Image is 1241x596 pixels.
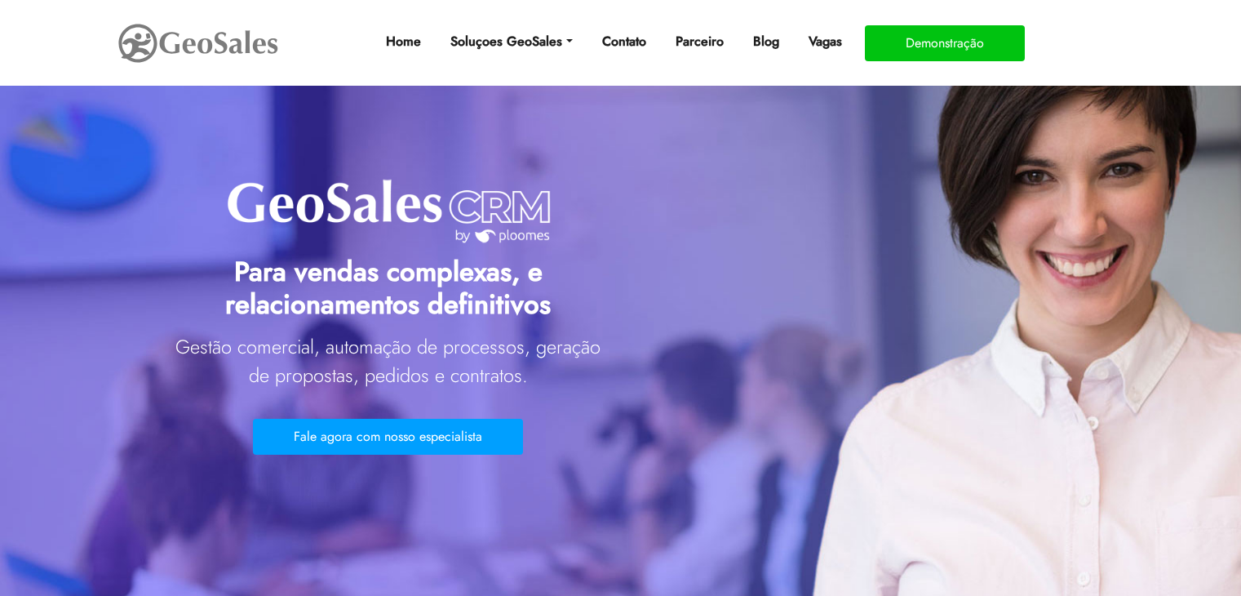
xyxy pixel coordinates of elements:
[168,244,609,329] h1: Para vendas complexas, e relacionamentos definitivos
[225,178,552,245] img: geo-crm.png
[168,333,609,391] p: Gestão comercial, automação de processos, geração de propostas, pedidos e contratos.
[379,25,428,58] a: Home
[802,25,849,58] a: Vagas
[444,25,578,58] a: Soluçoes GeoSales
[865,25,1025,61] button: Demonstração
[596,25,653,58] a: Contato
[747,25,786,58] a: Blog
[669,25,730,58] a: Parceiro
[117,20,280,66] img: GeoSales
[253,419,523,455] button: Fale agora com nosso especialista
